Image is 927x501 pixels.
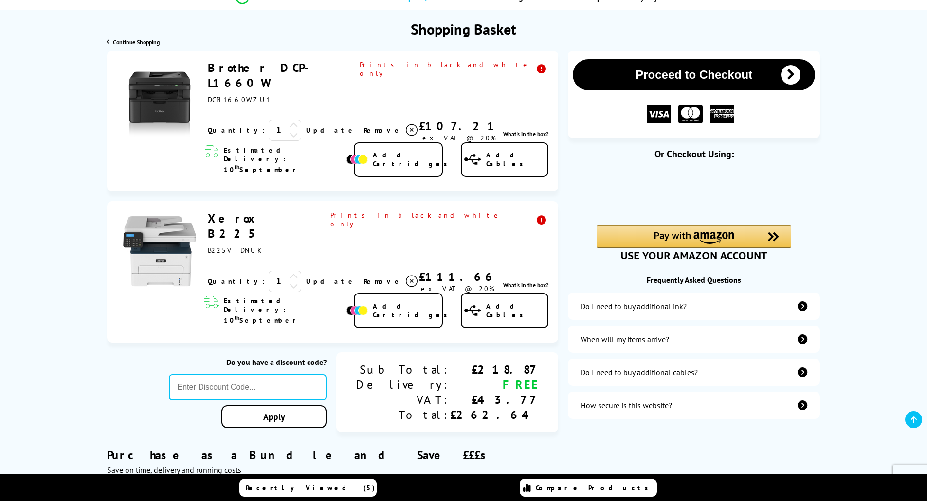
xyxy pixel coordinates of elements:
img: Add Cartridges [346,306,368,315]
img: Add Cartridges [346,155,368,164]
div: Purchase as a Bundle and Save £££s [107,433,558,475]
a: Brother DCP-L1660W [208,60,320,90]
iframe: PayPal [597,176,791,209]
div: Sub Total: [356,362,450,377]
div: Total: [356,407,450,422]
span: What's in the box? [503,130,548,138]
div: £43.77 [450,392,539,407]
div: £262.64 [450,407,539,422]
a: Update [306,126,356,135]
div: Do I need to buy additional ink? [581,301,687,311]
span: Quantity: [208,126,265,135]
img: Brother DCP-L1660W [123,64,196,137]
a: Recently Viewed (5) [239,479,377,497]
div: VAT: [356,392,450,407]
span: What's in the box? [503,281,548,289]
div: Do I need to buy additional cables? [581,367,698,377]
a: Update [306,277,356,286]
input: Enter Discount Code... [169,374,327,400]
span: Add Cables [486,302,547,319]
span: Recently Viewed (5) [246,484,375,492]
span: Continue Shopping [113,38,160,46]
span: Estimated Delivery: 10 September [224,146,344,174]
div: How secure is this website? [581,400,672,410]
img: MASTER CARD [678,105,703,124]
a: Continue Shopping [107,38,160,46]
a: Delete item from your basket [364,123,419,138]
span: ex VAT @ 20% [422,134,496,142]
div: Do you have a discount code? [169,357,327,367]
span: Quantity: [208,277,265,286]
span: ex VAT @ 20% [421,284,494,293]
a: Xerox B225 [208,211,263,241]
button: Proceed to Checkout [573,59,815,90]
sup: th [235,163,239,171]
a: additional-ink [568,293,820,320]
div: Save on time, delivery and running costs [107,465,558,475]
div: FREE [450,377,539,392]
span: Estimated Delivery: 10 September [224,296,344,325]
div: £111.66 [419,269,496,284]
span: Remove [364,126,402,135]
img: Xerox B225 [123,215,196,288]
div: £107.21 [419,119,499,134]
div: £218.87 [450,362,539,377]
span: DCPL1660WZU1 [208,95,271,104]
span: Prints in black and white only [330,211,548,228]
div: When will my items arrive? [581,334,669,344]
span: Add Cartridges [373,302,453,319]
span: Prints in black and white only [360,60,548,78]
div: Frequently Asked Questions [568,275,820,285]
a: Apply [221,405,327,428]
div: Amazon Pay - Use your Amazon account [597,225,791,259]
div: Or Checkout Using: [568,148,820,160]
div: Delivery: [356,377,450,392]
img: American Express [710,105,734,124]
a: items-arrive [568,326,820,353]
span: Add Cartridges [373,151,453,168]
sup: th [235,314,239,321]
a: Delete item from your basket [364,274,419,289]
h1: Shopping Basket [411,19,516,38]
span: B225V_DNIUK [208,246,261,255]
span: Compare Products [536,484,654,492]
span: Remove [364,277,402,286]
span: Add Cables [486,151,547,168]
a: lnk_inthebox [503,281,548,289]
a: secure-website [568,392,820,419]
a: additional-cables [568,359,820,386]
a: Compare Products [520,479,657,497]
img: VISA [647,105,671,124]
a: lnk_inthebox [503,130,548,138]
